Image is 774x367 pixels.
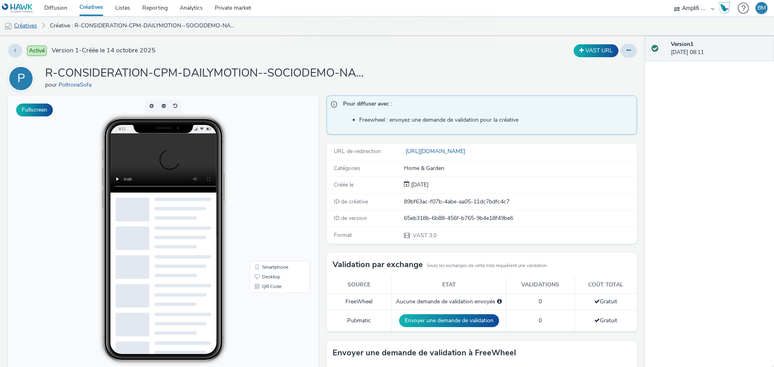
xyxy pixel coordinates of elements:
li: Desktop [243,176,300,186]
th: Etat [392,277,506,293]
a: Hawk Academy [718,2,734,15]
span: Créée le [334,181,354,189]
span: Pour diffuser avec : [343,100,628,110]
img: mobile [4,22,12,30]
button: VAST URL [574,44,618,57]
button: Envoyer une demande de validation [399,314,499,327]
span: 8:11 [111,31,118,35]
span: Smartphone [254,169,280,174]
h3: Validation par exchange [333,259,423,271]
img: Hawk Academy [718,2,730,15]
div: Home & Garden [404,164,636,172]
th: Coût total [574,277,637,293]
span: pour [45,81,58,89]
button: Fullscreen [16,104,53,116]
a: Créative : R-CONSIDERATION-CPM-DAILYMOTION--SOCIODEMO-NA-TRUEVIEWSKIPPABLE-1x1-Multidevice-15s_W4... [46,16,239,35]
span: Catégories [334,164,360,172]
h3: Envoyer une demande de validation à FreeWheel [333,347,516,359]
span: ID de créative [334,198,368,205]
div: Création 14 octobre 2025, 08:11 [410,181,429,189]
li: Freewheel : envoyez une demande de validation pour la créative [359,116,633,124]
span: Activé [27,46,47,56]
span: La créative 'R-CONSIDERATION-CPM-DAILYMOTION--SOCIODEMO-NA-TRUEVIEWSKIPPABLE-1x1-Multidevice-15s_... [293,19,489,43]
h1: R-CONSIDERATION-CPM-DAILYMOTION--SOCIODEMO-NA-TRUEVIEWSKIPPABLE-1x1-Multidevice-15s_W42_V2_PROMO_... [45,66,368,81]
span: QR Code [254,189,273,193]
div: BM [757,2,766,14]
span: 0 [539,298,542,305]
span: Desktop [254,179,272,184]
span: VAST 3.0 [412,232,437,239]
li: QR Code [243,186,300,196]
strong: Version 1 [671,40,693,48]
div: 65eb318b-6b88-456f-b765-9b4e18f49be6 [404,214,636,222]
span: Version 1 - Créée le 14 octobre 2025 [52,46,156,55]
span: Gratuit [594,298,617,305]
span: Format [334,231,352,239]
img: undefined Logo [2,3,33,13]
a: P [8,75,37,82]
div: [DATE] 08:11 [671,40,768,57]
div: P [17,67,25,90]
div: 89bf63ac-f07b-4abe-aa05-11dc7bdfc4c7 [404,198,636,206]
th: Validations [506,277,575,293]
span: Gratuit [594,317,617,324]
th: Source [327,277,392,293]
div: Sélectionnez un deal ci-dessous et cliquez sur Envoyer pour envoyer une demande de validation à F... [497,298,502,306]
div: Dupliquer la créative en un VAST URL [572,44,620,57]
div: Aucune demande de validation envoyée [396,298,502,306]
td: Pubmatic [327,310,392,332]
span: [DATE] [410,181,429,189]
span: URL de redirection [334,147,381,155]
small: Seuls les exchanges de cette liste requièrent une validation [427,263,547,269]
a: [URL][DOMAIN_NAME] [404,147,468,155]
span: 0 [539,317,542,324]
li: Smartphone [243,167,300,176]
a: PoltroneSofa [58,81,95,89]
td: FreeWheel [327,293,392,310]
span: ID de version [334,214,367,222]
